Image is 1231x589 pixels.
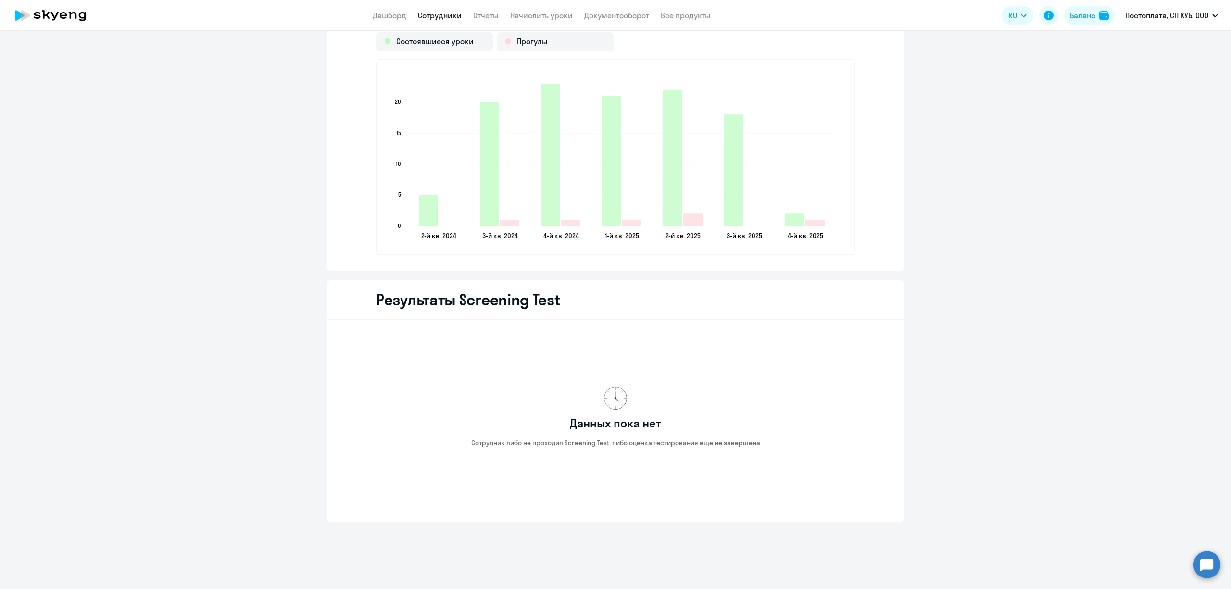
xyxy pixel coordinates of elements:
[805,220,825,226] path: 2025-10-06T19:00:00.000Z Прогулы 1
[1008,10,1017,21] span: RU
[376,290,560,309] h2: Результаты Screening Test
[1002,6,1033,25] button: RU
[480,102,499,226] path: 2024-09-25T19:00:00.000Z Состоявшиеся уроки 20
[396,160,401,167] text: 10
[604,387,627,410] img: no-data
[683,213,703,226] path: 2025-06-16T19:00:00.000Z Прогулы 2
[724,114,743,226] path: 2025-09-24T19:00:00.000Z Состоявшиеся уроки 18
[541,84,560,226] path: 2024-10-09T19:00:00.000Z Состоявшиеся уроки 23
[666,231,701,240] text: 2-й кв. 2025
[421,231,456,240] text: 2-й кв. 2024
[500,220,519,226] path: 2024-09-25T19:00:00.000Z Прогулы 1
[622,220,641,226] path: 2025-03-02T19:00:00.000Z Прогулы 1
[497,32,614,51] div: Прогулы
[661,11,711,20] a: Все продукты
[561,220,580,226] path: 2024-10-09T19:00:00.000Z Прогулы 1
[376,32,493,51] div: Состоявшиеся уроки
[510,11,573,20] a: Начислить уроки
[396,129,401,137] text: 15
[605,231,639,240] text: 1-й кв. 2025
[663,90,682,226] path: 2025-06-16T19:00:00.000Z Состоявшиеся уроки 22
[418,11,462,20] a: Сотрудники
[419,195,438,226] path: 2024-06-24T19:00:00.000Z Состоявшиеся уроки 5
[395,98,401,105] text: 20
[471,439,760,447] p: Сотрудник либо не проходил Screening Test, либо оценка тестирования еще не завершена
[602,96,621,226] path: 2025-03-02T19:00:00.000Z Состоявшиеся уроки 21
[584,11,649,20] a: Документооборот
[473,11,499,20] a: Отчеты
[1099,11,1109,20] img: balance
[398,222,401,229] text: 0
[570,415,661,431] h3: Данных пока нет
[1120,4,1223,27] button: Постоплата, СП КУБ, ООО
[727,231,762,240] text: 3-й кв. 2025
[788,231,823,240] text: 4-й кв. 2025
[482,231,518,240] text: 3-й кв. 2024
[1070,10,1095,21] div: Баланс
[785,213,804,226] path: 2025-10-06T19:00:00.000Z Состоявшиеся уроки 2
[398,191,401,198] text: 5
[543,231,579,240] text: 4-й кв. 2024
[373,11,406,20] a: Дашборд
[1064,6,1115,25] button: Балансbalance
[1125,10,1208,21] p: Постоплата, СП КУБ, ООО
